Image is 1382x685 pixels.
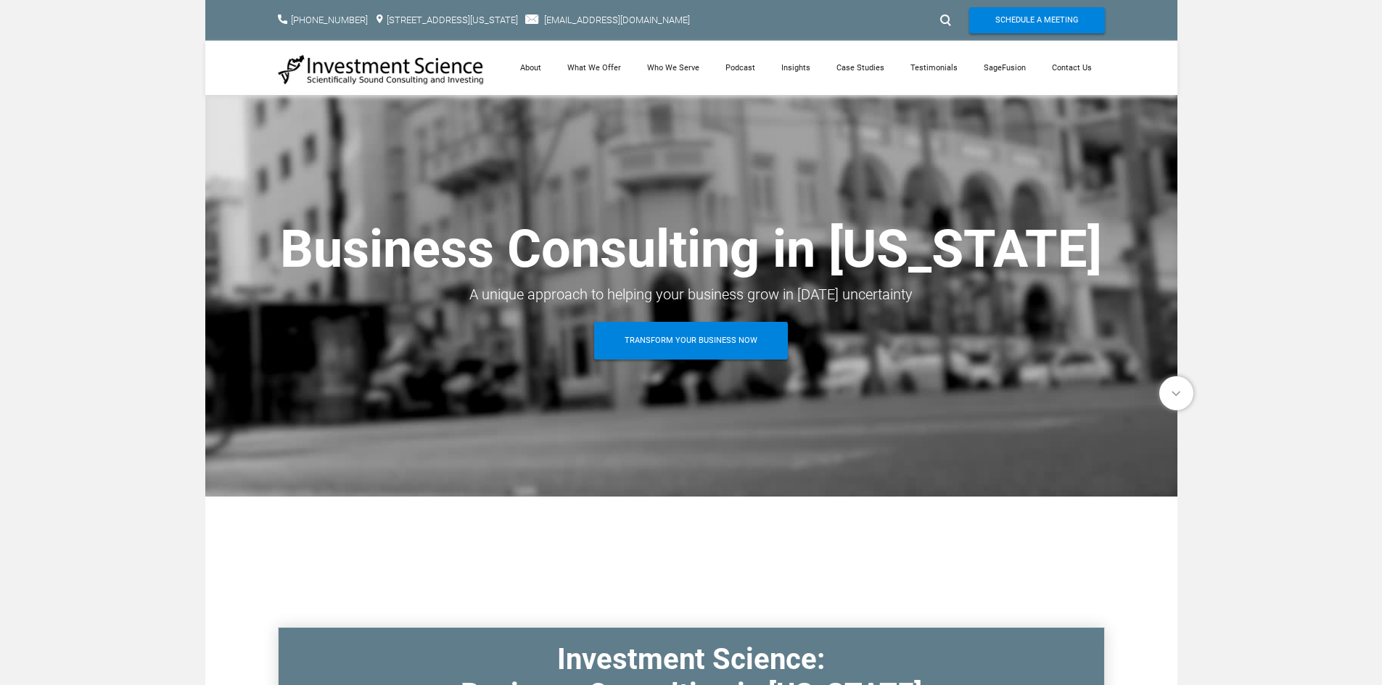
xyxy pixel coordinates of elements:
[507,41,554,95] a: About
[634,41,712,95] a: Who We Serve
[823,41,897,95] a: Case Studies
[291,14,368,25] a: [PHONE_NUMBER]
[897,41,971,95] a: Testimonials
[387,14,518,25] a: [STREET_ADDRESS][US_STATE]​
[594,322,788,360] a: Transform Your Business Now
[278,54,485,86] img: Investment Science | NYC Consulting Services
[1039,41,1105,95] a: Contact Us
[768,41,823,95] a: Insights
[554,41,634,95] a: What We Offer
[712,41,768,95] a: Podcast
[544,14,690,25] a: [EMAIL_ADDRESS][DOMAIN_NAME]
[995,7,1079,33] span: Schedule A Meeting
[278,281,1105,307] div: A unique approach to helping your business grow in [DATE] uncertainty
[969,7,1105,33] a: Schedule A Meeting
[625,322,757,360] span: Transform Your Business Now
[971,41,1039,95] a: SageFusion
[280,218,1102,280] strong: Business Consulting in [US_STATE]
